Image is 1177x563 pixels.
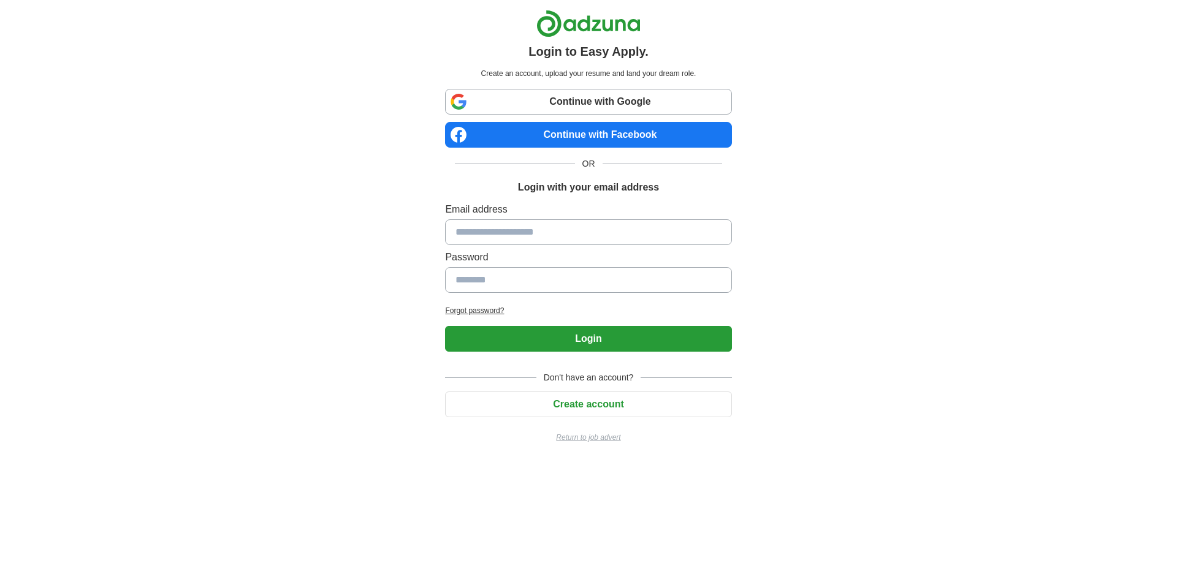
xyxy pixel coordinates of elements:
[536,10,641,37] img: Adzuna logo
[445,305,731,316] a: Forgot password?
[518,180,659,195] h1: Login with your email address
[536,371,641,384] span: Don't have an account?
[575,157,603,170] span: OR
[445,399,731,409] a: Create account
[445,202,731,217] label: Email address
[445,89,731,115] a: Continue with Google
[528,42,649,61] h1: Login to Easy Apply.
[445,432,731,443] a: Return to job advert
[445,391,731,417] button: Create account
[448,68,729,79] p: Create an account, upload your resume and land your dream role.
[445,250,731,265] label: Password
[445,326,731,352] button: Login
[445,122,731,148] a: Continue with Facebook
